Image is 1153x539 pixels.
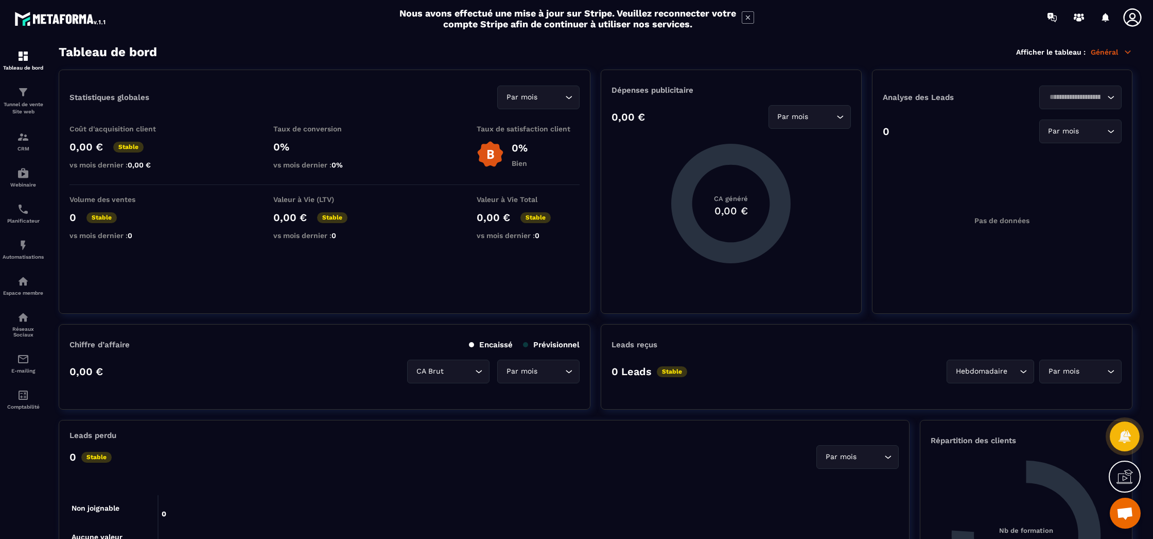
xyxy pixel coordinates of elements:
p: Bien [512,159,528,167]
div: Search for option [497,360,580,383]
span: CA Brut [414,366,446,377]
p: Stable [317,212,347,223]
p: Dépenses publicitaire [612,86,850,95]
img: b-badge-o.b3b20ee6.svg [477,141,504,168]
h2: Nous avons effectué une mise à jour sur Stripe. Veuillez reconnecter votre compte Stripe afin de ... [399,8,737,29]
p: Réseaux Sociaux [3,326,44,338]
p: 0,00 € [477,211,510,224]
span: Hebdomadaire [953,366,1009,377]
a: formationformationTableau de bord [3,42,44,78]
p: Valeur à Vie (LTV) [273,195,376,204]
a: schedulerschedulerPlanificateur [3,195,44,231]
p: 0% [512,142,528,154]
input: Search for option [1081,366,1105,377]
p: Stable [113,142,144,153]
p: Leads perdu [69,431,116,440]
a: formationformationTunnel de vente Site web [3,78,44,123]
a: automationsautomationsAutomatisations [3,231,44,267]
div: Search for option [816,445,899,469]
p: E-mailing [3,368,44,374]
div: Search for option [1039,86,1122,109]
p: Comptabilité [3,404,44,410]
p: vs mois dernier : [273,231,376,240]
p: Prévisionnel [523,340,580,349]
p: Stable [657,366,687,377]
input: Search for option [1081,126,1105,137]
p: Stable [81,452,112,463]
img: scheduler [17,203,29,215]
div: Search for option [1039,120,1122,143]
p: Chiffre d’affaire [69,340,130,349]
p: Encaissé [469,340,513,349]
span: 0 [128,231,132,240]
span: Par mois [1046,126,1081,137]
p: 0% [273,141,376,153]
img: logo [14,9,107,28]
p: Taux de satisfaction client [477,125,580,133]
p: Analyse des Leads [883,93,1002,102]
span: 0 [535,231,539,240]
a: formationformationCRM [3,123,44,159]
p: Afficher le tableau : [1016,48,1086,56]
p: vs mois dernier : [69,231,172,240]
img: automations [17,239,29,251]
p: 0 [69,451,76,463]
span: Par mois [823,451,859,463]
p: 0,00 € [69,141,103,153]
p: 0 Leads [612,365,652,378]
span: 0,00 € [128,161,151,169]
img: social-network [17,311,29,324]
p: Planificateur [3,218,44,224]
div: Search for option [768,105,851,129]
input: Search for option [539,92,563,103]
span: Par mois [1046,366,1081,377]
tspan: Non joignable [72,504,119,513]
img: formation [17,131,29,143]
p: Coût d'acquisition client [69,125,172,133]
div: Search for option [1039,360,1122,383]
span: Par mois [504,366,539,377]
p: Général [1091,47,1132,57]
img: email [17,353,29,365]
p: Webinaire [3,182,44,188]
p: Pas de données [974,216,1029,225]
span: Par mois [504,92,539,103]
input: Search for option [446,366,473,377]
p: 0 [69,211,76,224]
p: 0,00 € [273,211,307,224]
input: Search for option [811,111,834,123]
a: emailemailE-mailing [3,345,44,381]
a: social-networksocial-networkRéseaux Sociaux [3,304,44,345]
p: Taux de conversion [273,125,376,133]
img: automations [17,167,29,179]
p: Valeur à Vie Total [477,195,580,204]
p: vs mois dernier : [69,161,172,169]
input: Search for option [859,451,882,463]
p: Tunnel de vente Site web [3,101,44,115]
p: vs mois dernier : [273,161,376,169]
span: 0 [331,231,336,240]
p: Volume des ventes [69,195,172,204]
p: Statistiques globales [69,93,149,102]
p: Espace membre [3,290,44,296]
div: Search for option [407,360,490,383]
img: formation [17,50,29,62]
img: accountant [17,389,29,401]
p: Stable [520,212,551,223]
div: Search for option [497,86,580,109]
span: Par mois [775,111,811,123]
p: vs mois dernier : [477,231,580,240]
p: 0,00 € [69,365,103,378]
p: CRM [3,146,44,151]
div: Search for option [947,360,1034,383]
h3: Tableau de bord [59,45,157,59]
img: automations [17,275,29,288]
p: Stable [86,212,117,223]
p: 0 [883,125,889,138]
a: automationsautomationsEspace membre [3,267,44,304]
p: Automatisations [3,254,44,260]
div: Ouvrir le chat [1110,498,1141,529]
span: 0% [331,161,343,169]
input: Search for option [539,366,563,377]
input: Search for option [1046,92,1105,103]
